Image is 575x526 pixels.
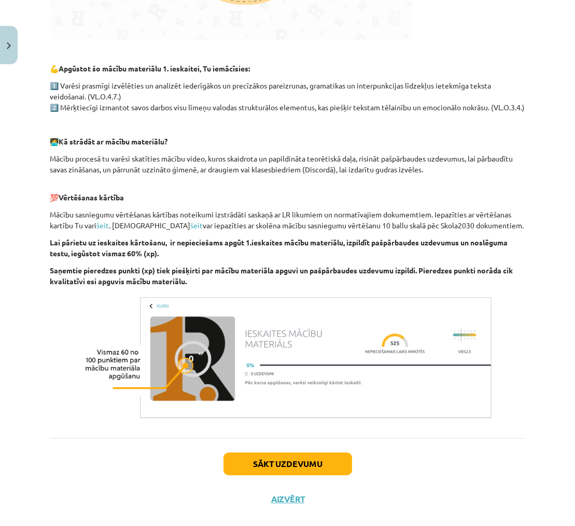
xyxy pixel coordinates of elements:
[50,192,525,203] p: 💯
[50,63,525,74] p: 💪
[268,494,307,504] button: Aizvērt
[50,209,525,231] p: Mācību sasniegumu vērtēšanas kārtības noteikumi izstrādāti saskaņā ar LR likumiem un normatīvajie...
[50,238,508,258] strong: Lai pārietu uz ieskaites kārtošanu, ir nepieciešams apgūt 1.ieskaites mācību materiālu, izpildīt ...
[96,221,109,230] a: šeit
[7,42,11,49] img: icon-close-lesson-0947bae3869378f0d4975bcd49f059093ad1ed9edebbc8119c70593378902aed.svg
[59,64,250,73] strong: Apgūstot šo mācību materiālu 1. ieskaitei, Tu iemācīsies:
[59,193,124,202] strong: Vērtēšanas kārtība
[50,137,167,146] strong: 🧑‍💻Kā strādāt ar mācību materiālu?
[223,452,352,475] button: Sākt uzdevumu
[50,153,525,186] p: Mācību procesā tu varēsi skatīties mācību video, kuros skaidrota un papildināta teorētiskā daļa, ...
[50,266,513,286] strong: Saņemtie pieredzes punkti (xp) tiek piešķirti par mācību materiāla apguvi un pašpārbaudes uzdevum...
[190,221,203,230] a: šeit
[50,80,525,113] p: 1️⃣ Varēsi prasmīgi izvēlēties un analizēt iederīgākos un precīzākos pareizrunas, gramatikas un i...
